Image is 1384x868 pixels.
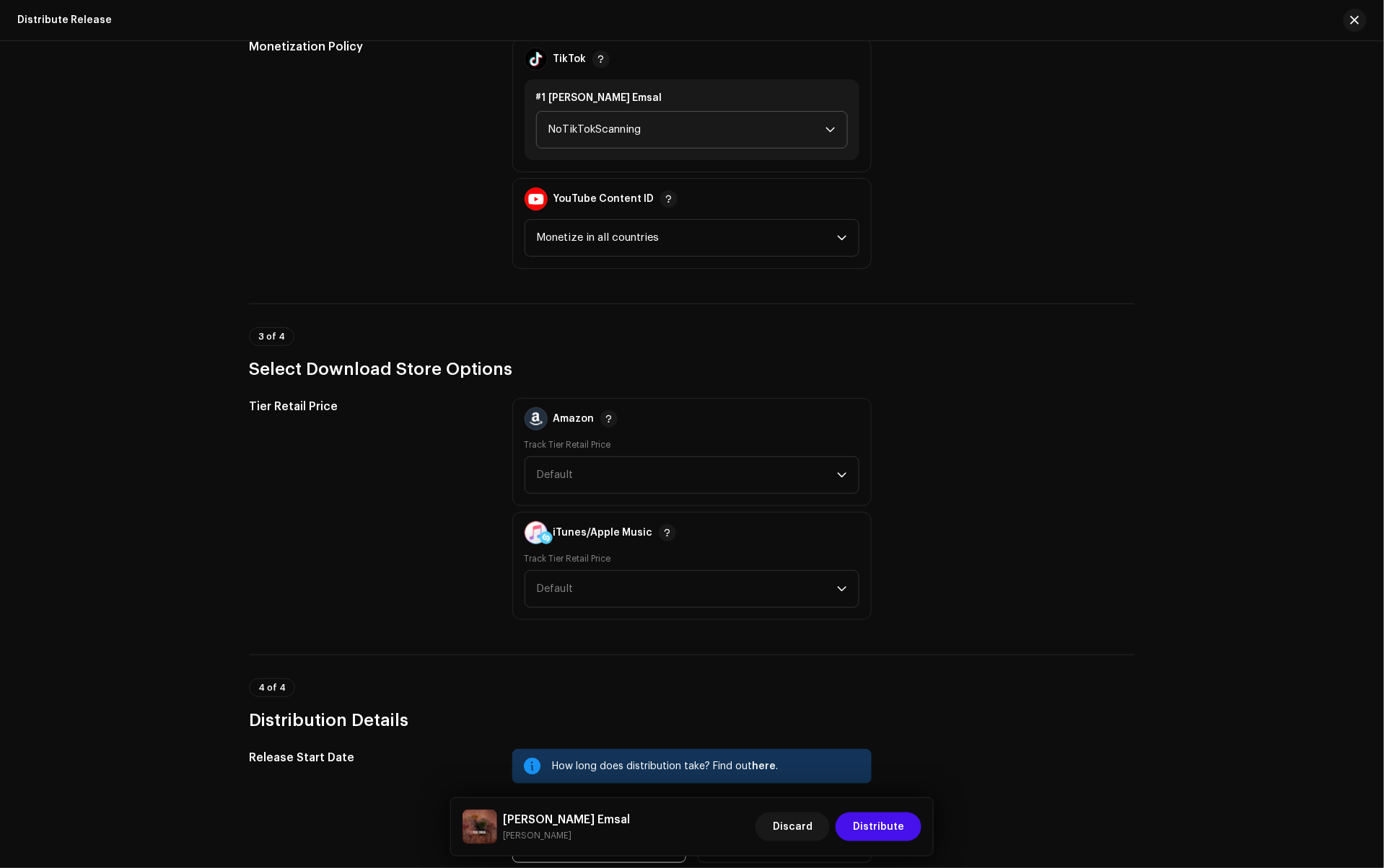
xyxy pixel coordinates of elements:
div: dropdown trigger [837,457,847,493]
span: Monetize in all countries [537,220,837,256]
span: Default [537,571,837,607]
div: Amazon [553,413,595,425]
h5: Release Start Date [249,749,489,766]
h5: Tier Retail Price [249,398,489,415]
h5: Eide Emsal [503,811,630,828]
button: Discard [755,812,830,841]
div: iTunes/Apple Music [553,527,653,539]
div: Distribute Release [17,14,112,26]
div: YouTube Content ID [553,193,654,205]
div: dropdown trigger [837,220,847,256]
span: Discard [773,812,813,841]
div: TikTok [553,53,587,65]
span: Default [537,469,574,480]
span: 4 of 4 [258,683,286,692]
span: Default [537,457,837,493]
h3: Distribution Details [249,709,1135,732]
span: NoTikTokScanning [548,112,825,148]
div: dropdown trigger [825,112,836,148]
small: Eide Emsal [503,828,630,843]
button: Distribute [836,812,921,841]
div: #1 [PERSON_NAME] Emsal [536,91,848,105]
div: How long does distribution take? Find out . [553,758,860,775]
span: Distribute [853,812,904,841]
span: Default [537,583,574,594]
label: Track Tier Retail Price [525,553,611,564]
img: a6730ec7-233b-4394-86d3-92202c48dc45 [463,810,497,844]
h3: Select Download Store Options [249,358,1135,381]
div: dropdown trigger [837,571,847,607]
h5: Monetization Policy [249,38,489,56]
label: Track Tier Retail Price [525,439,611,451]
span: here [753,761,776,771]
span: 3 of 4 [258,332,285,341]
